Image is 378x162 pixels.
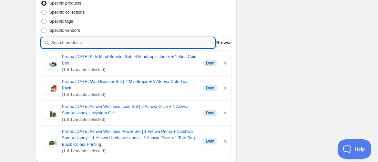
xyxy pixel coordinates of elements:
span: Specific collections [49,10,85,15]
span: Draft [206,110,214,116]
span: ( 1 of 1 variants selected) [62,116,199,123]
iframe: Toggle Customer Support [338,139,372,159]
a: Promo [DATE] Ashwa Wellness Power Set | 1 Ashwa Primo + 1 Ashwa Sumor Honey + 1 Ashwa Habbatussau... [62,128,199,148]
span: Draft [206,86,214,91]
input: Search products [51,38,215,48]
span: Specific tags [49,19,73,24]
button: Browse [216,38,231,48]
span: ( 1 of 1 variants selected) [62,148,199,154]
span: Specific vendors [49,28,80,33]
span: ( 1 of 1 variants selected) [62,66,199,73]
span: Draft [206,61,214,66]
span: Browse [216,40,231,46]
span: Specific products [49,1,81,6]
a: Promo [DATE] Ashwa Wellness Luxe Set | 2 Ashwa Olive + 1 Ashwa Sumor Honey + Mystery Gift [62,103,199,116]
a: Promo [DATE] Kids Mind Booster Set | 4 Mindtropic Junior + 1 Kids Coin Box [62,53,199,66]
span: Draft [206,139,214,144]
span: ( 1 of 1 variants selected) [62,91,199,98]
a: Promo [DATE] Mind Booster Set | 4 Mindtropic + 1 Afeeya Cafe Trial Pack [62,78,199,91]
